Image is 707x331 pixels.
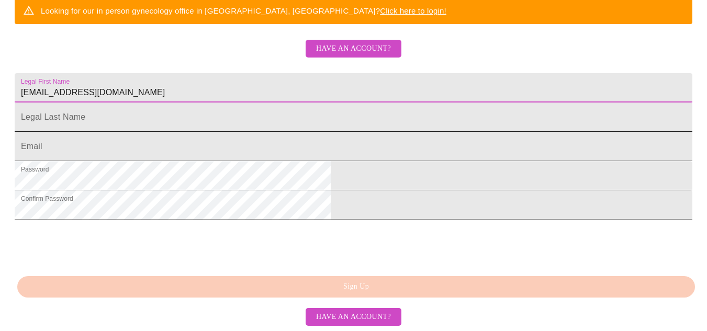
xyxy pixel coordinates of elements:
[303,51,404,60] a: Have an account?
[41,1,446,20] div: Looking for our in person gynecology office in [GEOGRAPHIC_DATA], [GEOGRAPHIC_DATA]?
[316,311,391,324] span: Have an account?
[316,42,391,55] span: Have an account?
[303,312,404,321] a: Have an account?
[15,225,174,266] iframe: reCAPTCHA
[380,6,446,15] a: Click here to login!
[306,308,401,326] button: Have an account?
[306,40,401,58] button: Have an account?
